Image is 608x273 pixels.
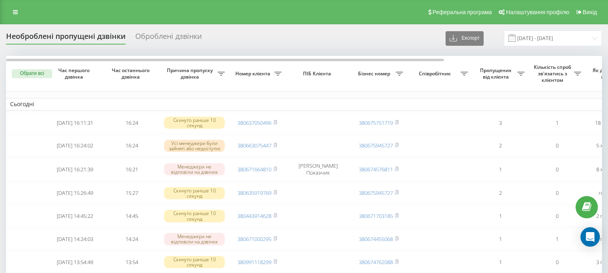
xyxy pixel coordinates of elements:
[110,67,154,80] span: Час останнього дзвінка
[164,117,225,129] div: Скинуто раніше 10 секунд
[47,228,103,250] td: [DATE] 14:24:03
[47,112,103,134] td: [DATE] 16:11:31
[164,67,218,80] span: Причина пропуску дзвінка
[164,140,225,152] div: Усі менеджери були зайняті або недоступні
[359,142,393,149] a: 380675945727
[6,32,126,45] div: Необроблені пропущені дзвінки
[135,32,202,45] div: Оброблені дзвінки
[286,158,350,181] td: [PERSON_NAME] Показчик
[359,166,393,173] a: 380674576811
[53,67,97,80] span: Час першого дзвінка
[411,70,461,77] span: Співробітник
[529,252,585,273] td: 0
[359,119,393,126] a: 380675751719
[529,112,585,134] td: 1
[354,70,396,77] span: Бізнес номер
[292,70,343,77] span: ПІБ Клієнта
[533,64,574,83] span: Кількість спроб зв'язатись з клієнтом
[472,205,529,227] td: 1
[237,166,271,173] a: 380671664810
[529,205,585,227] td: 0
[103,135,160,156] td: 16:24
[233,70,274,77] span: Номер клієнта
[433,9,492,15] span: Реферальна програма
[103,252,160,273] td: 13:54
[472,228,529,250] td: 1
[472,135,529,156] td: 2
[529,182,585,204] td: 0
[472,112,529,134] td: 3
[237,119,271,126] a: 380637050496
[472,252,529,273] td: 1
[529,158,585,181] td: 0
[506,9,569,15] span: Налаштування профілю
[103,228,160,250] td: 14:24
[359,235,393,243] a: 380674455068
[47,158,103,181] td: [DATE] 16:21:39
[237,235,271,243] a: 380671000295
[472,158,529,181] td: 1
[472,182,529,204] td: 2
[47,182,103,204] td: [DATE] 15:26:49
[164,163,225,175] div: Менеджери не відповіли на дзвінок
[47,205,103,227] td: [DATE] 14:45:22
[103,158,160,181] td: 16:21
[237,258,271,266] a: 380991118299
[446,31,484,46] button: Експорт
[359,258,393,266] a: 380674762088
[529,135,585,156] td: 0
[476,67,517,80] span: Пропущених від клієнта
[237,142,271,149] a: 380663075447
[529,228,585,250] td: 1
[359,189,393,196] a: 380675945727
[47,135,103,156] td: [DATE] 16:24:02
[103,112,160,134] td: 16:24
[237,212,271,220] a: 380443914628
[237,189,271,196] a: 380635919769
[103,205,160,227] td: 14:45
[359,212,393,220] a: 380671703185
[164,210,225,222] div: Скинуто раніше 10 секунд
[12,69,52,78] button: Обрати всі
[164,233,225,245] div: Менеджери не відповіли на дзвінок
[103,182,160,204] td: 15:27
[164,256,225,268] div: Скинуто раніше 10 секунд
[164,187,225,199] div: Скинуто раніше 10 секунд
[583,9,597,15] span: Вихід
[47,252,103,273] td: [DATE] 13:54:49
[580,227,600,247] div: Open Intercom Messenger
